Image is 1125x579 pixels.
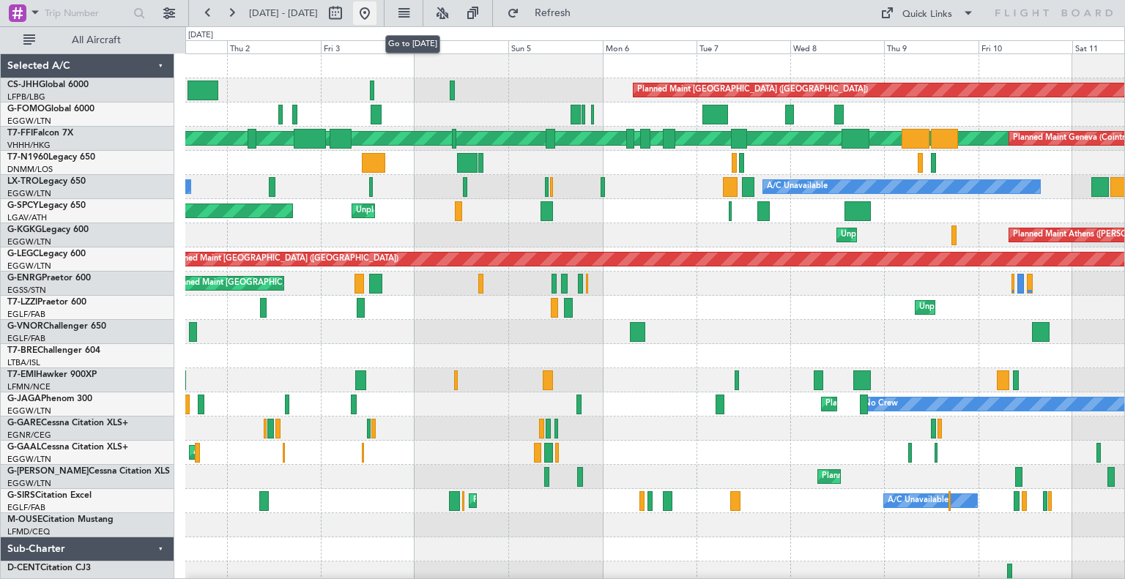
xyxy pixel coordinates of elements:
button: Refresh [500,1,588,25]
a: T7-FFIFalcon 7X [7,129,73,138]
a: G-KGKGLegacy 600 [7,225,89,234]
a: G-ENRGPraetor 600 [7,274,91,283]
div: Planned Maint [GEOGRAPHIC_DATA] ([GEOGRAPHIC_DATA]) [637,79,868,101]
a: EGGW/LTN [7,454,51,465]
a: EGNR/CEG [7,430,51,441]
span: G-KGKG [7,225,42,234]
span: G-[PERSON_NAME] [7,467,89,476]
span: G-FOMO [7,105,45,113]
a: G-[PERSON_NAME]Cessna Citation XLS [7,467,170,476]
span: G-JAGA [7,395,41,403]
div: Mon 6 [603,40,697,53]
a: T7-EMIHawker 900XP [7,370,97,379]
span: G-SIRS [7,491,35,500]
div: Unplanned Maint [GEOGRAPHIC_DATA] [356,200,506,222]
a: G-GAALCessna Citation XLS+ [7,443,128,452]
a: CS-JHHGlobal 6000 [7,81,89,89]
a: M-OUSECitation Mustang [7,515,114,524]
div: Planned Maint [GEOGRAPHIC_DATA] ([GEOGRAPHIC_DATA]) [168,248,398,270]
a: EGLF/FAB [7,502,45,513]
a: EGSS/STN [7,285,46,296]
a: EGGW/LTN [7,406,51,416]
span: D-CENT [7,564,40,572]
div: Fri 10 [979,40,1072,53]
span: G-ENRG [7,274,42,283]
span: Refresh [522,8,584,18]
span: G-SPCY [7,201,39,210]
div: Tue 7 [697,40,790,53]
a: T7-N1960Legacy 650 [7,153,95,162]
span: [DATE] - [DATE] [249,7,318,20]
a: EGLF/FAB [7,309,45,320]
a: D-CENTCitation CJ3 [7,564,91,572]
a: LFMN/NCE [7,381,51,392]
a: G-FOMOGlobal 6000 [7,105,94,113]
span: LX-TRO [7,177,39,186]
a: LFMD/CEQ [7,526,50,537]
div: Go to [DATE] [385,35,440,53]
div: [DATE] [188,29,213,42]
a: G-SPCYLegacy 650 [7,201,86,210]
a: G-SIRSCitation Excel [7,491,92,500]
a: LTBA/ISL [7,357,40,368]
div: Quick Links [902,7,952,22]
a: G-LEGCLegacy 600 [7,250,86,258]
a: EGGW/LTN [7,478,51,489]
span: G-LEGC [7,250,39,258]
a: T7-LZZIPraetor 600 [7,298,86,307]
span: T7-FFI [7,129,33,138]
a: G-VNORChallenger 650 [7,322,106,331]
a: EGGW/LTN [7,236,51,247]
span: T7-EMI [7,370,36,379]
a: T7-BREChallenger 604 [7,346,100,355]
div: Thu 9 [884,40,978,53]
div: Planned Maint [GEOGRAPHIC_DATA] ([GEOGRAPHIC_DATA]) [825,393,1056,415]
span: T7-N1960 [7,153,48,162]
div: A/C Unavailable [888,490,948,512]
a: EGGW/LTN [7,116,51,127]
a: EGGW/LTN [7,261,51,272]
a: EGLF/FAB [7,333,45,344]
a: LGAV/ATH [7,212,47,223]
a: EGGW/LTN [7,188,51,199]
span: CS-JHH [7,81,39,89]
div: Planned Maint [GEOGRAPHIC_DATA] ([GEOGRAPHIC_DATA]) [822,466,1052,488]
a: G-JAGAPhenom 300 [7,395,92,403]
button: All Aircraft [16,29,159,52]
a: LFPB/LBG [7,91,45,102]
div: Planned Maint [GEOGRAPHIC_DATA] ([GEOGRAPHIC_DATA]) [473,490,704,512]
input: Trip Number [45,2,129,24]
div: Sun 5 [508,40,602,53]
span: G-VNOR [7,322,43,331]
a: G-GARECessna Citation XLS+ [7,419,128,427]
span: G-GARE [7,419,41,427]
div: Thu 2 [227,40,321,53]
a: DNMM/LOS [7,164,53,175]
button: Quick Links [873,1,981,25]
span: M-OUSE [7,515,42,524]
div: A/C Unavailable [767,176,828,198]
div: Wed 8 [790,40,884,53]
span: G-GAAL [7,443,41,452]
div: No Crew [864,393,898,415]
a: VHHH/HKG [7,140,51,151]
span: T7-BRE [7,346,37,355]
span: T7-LZZI [7,298,37,307]
div: Fri 3 [321,40,415,53]
span: All Aircraft [38,35,155,45]
a: LX-TROLegacy 650 [7,177,86,186]
div: Sat 4 [415,40,508,53]
div: Unplanned Maint [GEOGRAPHIC_DATA] (Ataturk) [841,224,1025,246]
div: AOG Maint Dusseldorf [193,441,278,463]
